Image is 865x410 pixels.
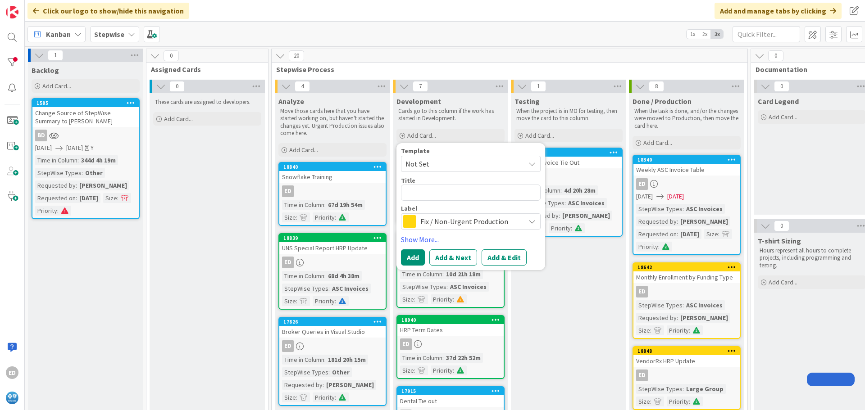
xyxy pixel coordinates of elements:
div: Size [636,396,650,406]
div: [PERSON_NAME] [324,380,376,390]
div: Requested on [636,229,677,239]
span: : [328,367,330,377]
div: ED [279,257,386,268]
span: Testing [514,97,540,106]
div: 18642Monthly Enrollment by Funding Type [633,263,740,283]
img: Visit kanbanzone.com [6,6,18,18]
button: Add & Edit [482,249,527,266]
div: 18839 [283,235,386,241]
div: Time in Column [282,355,324,365]
span: : [560,185,562,195]
p: When the project is in MO for testing, then move the card to this column. [516,108,621,122]
div: 18840Snowflake Training [279,163,386,183]
div: ED [6,366,18,379]
div: Size [103,193,117,203]
div: 17915 [401,388,504,394]
span: : [683,204,684,214]
span: : [650,396,651,406]
span: 7 [413,81,428,92]
span: Add Card... [643,139,672,147]
div: ED [515,171,622,183]
div: Snowflake Training [279,171,386,183]
div: StepWise Types [636,300,683,310]
input: Quick Filter... [733,26,800,42]
p: Cards go to this column if the work has started in Development. [398,108,503,122]
div: Size [400,294,414,304]
div: ASC Invoices [684,204,725,214]
div: Size [282,296,296,306]
span: : [76,193,77,203]
div: Priority [35,206,57,216]
div: 18340Weekly ASC Invoice Table [633,156,740,176]
div: 18848VendorRx HRP Update [633,347,740,367]
span: Not Set [405,158,518,170]
div: Monthly Enrollment by Funding Type [633,271,740,283]
div: StepWise Types [400,282,446,292]
b: Stepwise [94,30,124,39]
span: : [442,353,444,363]
div: Requested by [35,180,76,190]
span: : [689,325,690,335]
div: 1585Change Source of StepWise Summary to [PERSON_NAME] [32,99,139,127]
span: [DATE] [636,192,653,201]
div: StepWise Types [636,384,683,394]
span: Template [401,148,430,154]
div: BD [35,130,47,141]
div: Size [282,392,296,402]
div: ED [400,338,412,350]
span: Analyze [278,97,304,106]
div: 19029 [519,149,622,156]
span: Add Card... [42,82,71,90]
button: Add & Next [429,249,477,266]
div: Time in Column [282,200,324,210]
div: ED [636,369,648,381]
div: [PERSON_NAME] [678,313,730,323]
span: 0 [774,221,789,231]
div: Priority [313,392,335,402]
div: 18840 [279,163,386,171]
p: When the task is done, and/or the changes were moved to Production, then move the card here. [634,108,739,130]
div: 18940 [401,317,504,323]
span: : [650,325,651,335]
span: 3x [711,30,723,39]
div: Time in Column [282,271,324,281]
span: : [414,294,415,304]
div: ASC Invoices [448,282,489,292]
span: Stepwise Process [276,65,736,74]
div: ED [633,286,740,297]
div: ED [279,185,386,197]
span: 0 [164,50,179,61]
span: : [335,296,336,306]
div: 18642 [633,263,740,271]
div: 17826 [279,318,386,326]
div: 37d 22h 52m [444,353,483,363]
span: : [677,216,678,226]
div: 18848 [637,348,740,354]
div: [PERSON_NAME] [560,211,612,221]
div: Priority [313,212,335,222]
span: Add Card... [525,131,554,140]
span: Add Card... [289,146,318,154]
span: : [683,384,684,394]
div: ED [633,369,740,381]
a: Show More... [401,234,541,245]
div: Broker Queries in Visual Studio [279,326,386,338]
div: StepWise Types [636,204,683,214]
div: StepWise Types [35,168,82,178]
span: 0 [774,81,789,92]
div: 18940HRP Term Dates [397,316,504,336]
div: Priority [431,294,453,304]
span: Add Card... [769,113,797,121]
span: : [453,294,454,304]
div: Requested by [636,313,677,323]
div: ED [633,178,740,190]
div: ASC Invoices [684,300,725,310]
span: : [324,355,326,365]
div: 17915Dental Tie out [397,387,504,407]
div: 1585 [32,99,139,107]
div: Requested by [636,216,677,226]
div: 18340 [633,156,740,164]
div: Change Source of StepWise Summary to [PERSON_NAME] [32,107,139,127]
div: Click our logo to show/hide this navigation [27,3,189,19]
p: Move those cards here that you have started working on, but haven't started the changes yet. Urge... [280,108,385,137]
